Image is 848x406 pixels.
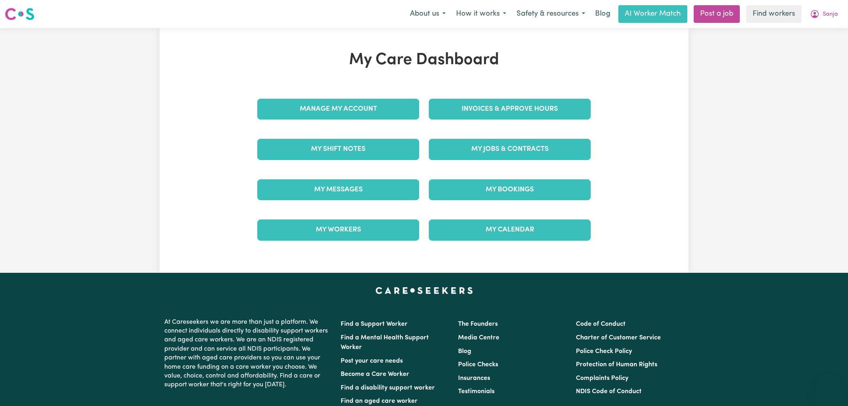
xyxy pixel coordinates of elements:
a: AI Worker Match [618,5,687,23]
a: Invoices & Approve Hours [429,99,591,120]
button: Safety & resources [511,6,590,22]
a: Find a Mental Health Support Worker [341,335,429,351]
iframe: Button to launch messaging window [816,374,842,400]
a: Careseekers logo [5,5,34,23]
span: Sanja [823,10,838,19]
a: Find workers [746,5,802,23]
a: Insurances [458,375,490,382]
a: Blog [590,5,615,23]
a: Find a disability support worker [341,385,435,391]
a: My Shift Notes [257,139,419,160]
a: Find an aged care worker [341,398,418,404]
a: Careseekers home page [376,287,473,294]
a: Media Centre [458,335,499,341]
a: My Bookings [429,179,591,200]
a: Protection of Human Rights [576,361,657,368]
a: My Workers [257,219,419,240]
img: Careseekers logo [5,7,34,21]
a: Post your care needs [341,358,403,364]
a: Testimonials [458,388,495,395]
a: Charter of Customer Service [576,335,661,341]
a: Police Checks [458,361,498,368]
a: Police Check Policy [576,348,632,355]
a: NDIS Code of Conduct [576,388,642,395]
a: Find a Support Worker [341,321,408,327]
a: My Messages [257,179,419,200]
a: Code of Conduct [576,321,626,327]
a: Post a job [694,5,740,23]
button: How it works [451,6,511,22]
h1: My Care Dashboard [252,51,596,70]
button: My Account [805,6,843,22]
a: My Jobs & Contracts [429,139,591,160]
a: Become a Care Worker [341,371,409,378]
a: Manage My Account [257,99,419,120]
a: The Founders [458,321,498,327]
a: Complaints Policy [576,375,628,382]
button: About us [405,6,451,22]
p: At Careseekers we are more than just a platform. We connect individuals directly to disability su... [164,315,331,393]
a: My Calendar [429,219,591,240]
a: Blog [458,348,471,355]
